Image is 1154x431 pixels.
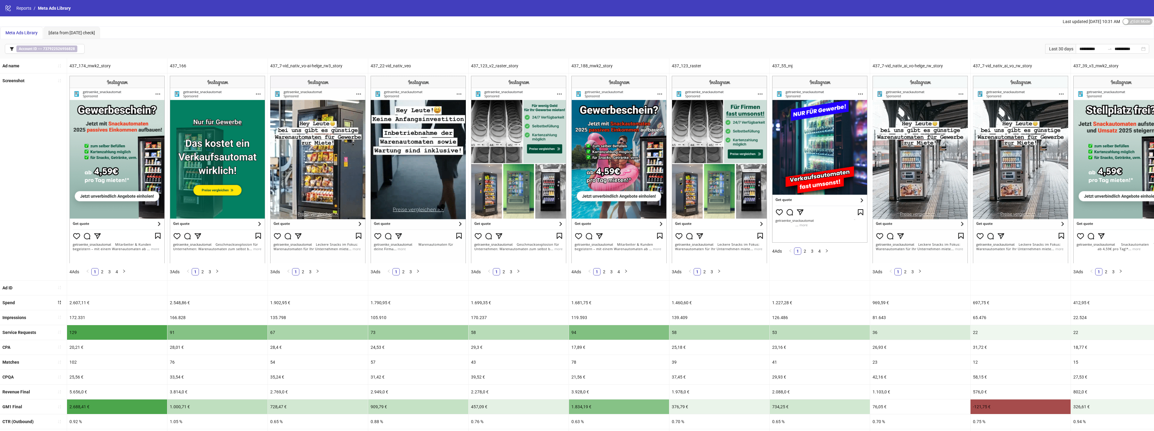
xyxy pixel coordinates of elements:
b: GM1 Final [2,404,22,409]
div: 78 [569,355,669,369]
div: 1.902,95 € [268,295,368,310]
div: 31,42 € [368,370,468,384]
button: right [916,268,924,275]
div: 0.88 % [368,414,468,429]
a: 3 [207,268,213,275]
div: 1.699,35 € [469,295,569,310]
div: 437_174_mwk2_story [67,59,167,73]
div: 437_123_raster [669,59,769,73]
span: right [316,269,319,273]
a: 3 [1110,268,1117,275]
span: [data from [DATE] check] [49,30,95,35]
a: 2 [199,268,206,275]
span: filter [10,47,14,51]
div: 94 [569,325,669,340]
a: 1 [895,268,901,275]
b: Account ID [19,47,37,51]
a: 1 [594,268,600,275]
a: 2 [99,268,106,275]
div: 25,56 € [67,370,167,384]
span: right [624,269,628,273]
button: left [285,268,292,275]
div: 26,93 € [870,340,970,355]
div: 25,18 € [669,340,769,355]
span: sort-ascending [57,330,62,334]
span: swap-right [1107,46,1112,51]
div: 23 [870,355,970,369]
a: 3 [307,268,314,275]
span: left [287,269,290,273]
b: Service Requests [2,330,36,335]
span: left [186,269,190,273]
b: Ad ID [2,285,12,290]
div: 0.70 % [870,414,970,429]
span: 4 Ads [772,249,782,254]
div: 2.949,0 € [368,385,468,399]
li: 1 [292,268,299,275]
a: 4 [113,268,120,275]
div: 0.92 % [67,414,167,429]
div: 2.548,86 € [167,295,267,310]
li: Next Page [414,268,422,275]
span: Meta Ads Library [38,6,71,11]
div: 39,52 € [469,370,569,384]
span: left [387,269,391,273]
span: Last updated [DATE] 10:31 AM [1063,19,1120,24]
div: 22 [971,325,1071,340]
span: right [516,269,520,273]
div: 0.75 % [971,414,1071,429]
div: 1.460,60 € [669,295,769,310]
button: Account ID == 737922526956828 [5,44,85,54]
li: Next Page [515,268,522,275]
span: to [1107,46,1112,51]
span: Meta Ads Library [5,30,38,35]
li: 3 [106,268,113,275]
li: Previous Page [285,268,292,275]
div: 58,15 € [971,370,1071,384]
span: == [16,45,77,52]
div: 12 [971,355,1071,369]
div: 437_166 [167,59,267,73]
div: 29,3 € [469,340,569,355]
div: 2.607,11 € [67,295,167,310]
b: Ad name [2,63,19,68]
div: 20,21 € [67,340,167,355]
button: left [385,268,392,275]
div: 37,45 € [669,370,769,384]
span: 3 Ads [873,269,882,274]
div: 437_22-vid_nativ_veo [368,59,468,73]
div: 437_55_mj [770,59,870,73]
button: left [787,247,794,255]
div: 728,47 € [268,399,368,414]
span: sort-ascending [57,285,62,290]
img: Screenshot 120227778597670338 [471,76,566,263]
img: Screenshot 120226874860520338 [69,76,165,263]
span: left [1090,269,1093,273]
span: left [688,269,692,273]
li: Next Page [622,268,630,275]
li: Previous Page [586,268,593,275]
span: 3 Ads [471,269,481,274]
a: 1 [192,268,199,275]
button: right [414,268,422,275]
li: 2 [400,268,407,275]
div: 2.769,0 € [268,385,368,399]
a: 1 [794,248,801,254]
div: 54 [268,355,368,369]
div: 23,16 € [770,340,870,355]
div: 437_7-vid_nativ_ai_vo-helge_rw_story [870,59,970,73]
button: left [686,268,694,275]
div: 39 [669,355,769,369]
img: Screenshot 120230841736180338 [371,76,466,263]
div: 73 [368,325,468,340]
a: 1 [694,268,701,275]
li: 2 [500,268,507,275]
li: 1 [392,268,400,275]
div: 139.409 [669,310,769,325]
span: sort-ascending [57,405,62,409]
a: 4 [816,248,823,254]
div: 1.103,0 € [870,385,970,399]
div: 126.486 [770,310,870,325]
